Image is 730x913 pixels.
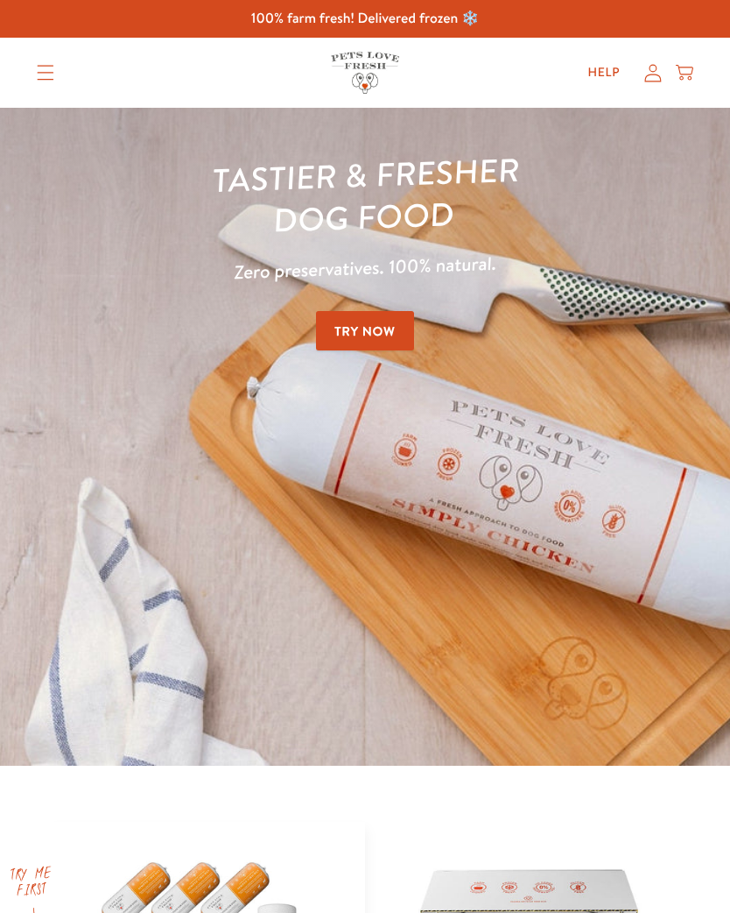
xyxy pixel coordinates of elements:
[36,241,694,295] p: Zero preservatives. 100% natural.
[23,51,68,95] summary: Translation missing: en.sections.header.menu
[574,55,635,90] a: Help
[34,143,696,250] h1: Tastier & fresher dog food
[316,311,414,350] a: Try Now
[331,52,399,93] img: Pets Love Fresh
